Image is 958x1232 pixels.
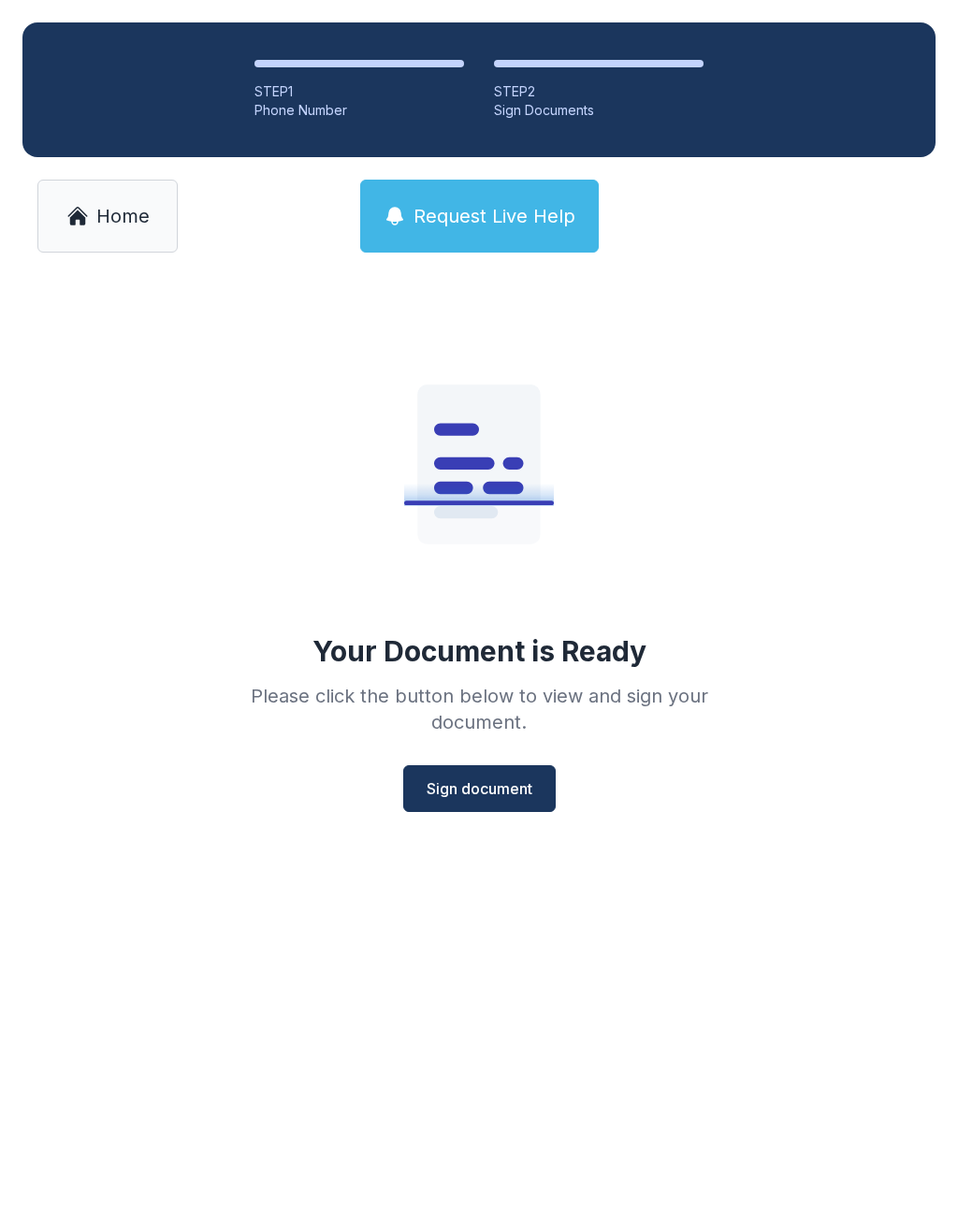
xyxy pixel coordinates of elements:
div: Your Document is Ready [312,634,646,668]
span: Home [96,203,150,229]
div: Sign Documents [494,101,704,120]
span: Sign document [427,777,532,800]
div: STEP 2 [494,82,704,101]
span: Request Live Help [414,203,575,229]
div: Phone Number [254,101,464,120]
div: Please click the button below to view and sign your document. [210,683,748,735]
div: STEP 1 [254,82,464,101]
